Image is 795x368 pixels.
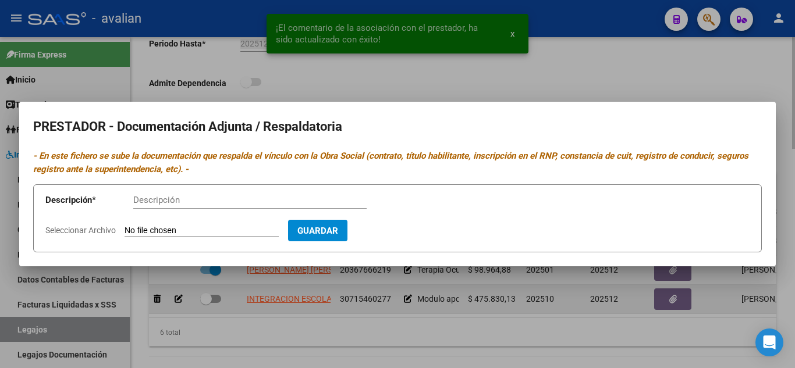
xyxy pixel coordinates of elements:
[45,194,133,207] p: Descripción
[45,226,116,235] span: Seleccionar Archivo
[33,116,762,138] h2: PRESTADOR - Documentación Adjunta / Respaldatoria
[297,226,338,236] span: Guardar
[755,328,783,356] div: Open Intercom Messenger
[288,220,347,241] button: Guardar
[33,151,748,174] i: - En este fichero se sube la documentación que respalda el vínculo con la Obra Social (contrato, ...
